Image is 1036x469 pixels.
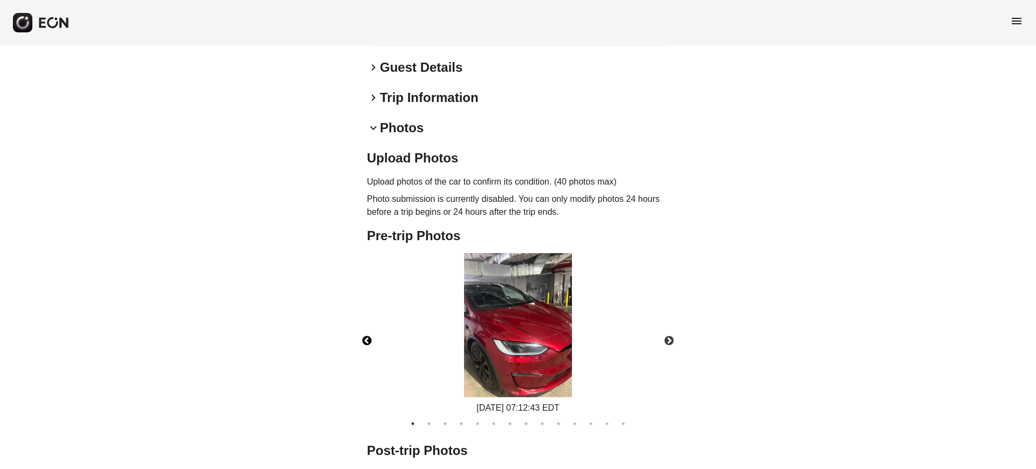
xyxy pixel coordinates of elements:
[505,418,515,429] button: 7
[367,175,669,188] p: Upload photos of the car to confirm its condition. (40 photos max)
[380,59,462,76] h2: Guest Details
[367,91,380,104] span: keyboard_arrow_right
[537,418,548,429] button: 9
[440,418,451,429] button: 3
[367,193,669,219] p: Photo submission is currently disabled. You can only modify photos 24 hours before a trip begins ...
[602,418,612,429] button: 13
[521,418,531,429] button: 8
[348,322,386,360] button: Previous
[585,418,596,429] button: 12
[569,418,580,429] button: 11
[367,227,669,244] h2: Pre-trip Photos
[407,418,418,429] button: 1
[367,121,380,134] span: keyboard_arrow_down
[380,89,479,106] h2: Trip Information
[472,418,483,429] button: 5
[618,418,629,429] button: 14
[464,402,572,414] div: [DATE] 07:12:43 EDT
[488,418,499,429] button: 6
[553,418,564,429] button: 10
[367,149,669,167] h2: Upload Photos
[650,322,688,360] button: Next
[367,61,380,74] span: keyboard_arrow_right
[380,119,424,137] h2: Photos
[464,253,572,397] img: https://fastfleet.me/rails/active_storage/blobs/redirect/eyJfcmFpbHMiOnsibWVzc2FnZSI6IkJBaHBBeUJ0...
[456,418,467,429] button: 4
[1010,15,1023,28] span: menu
[424,418,434,429] button: 2
[367,442,669,459] h2: Post-trip Photos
